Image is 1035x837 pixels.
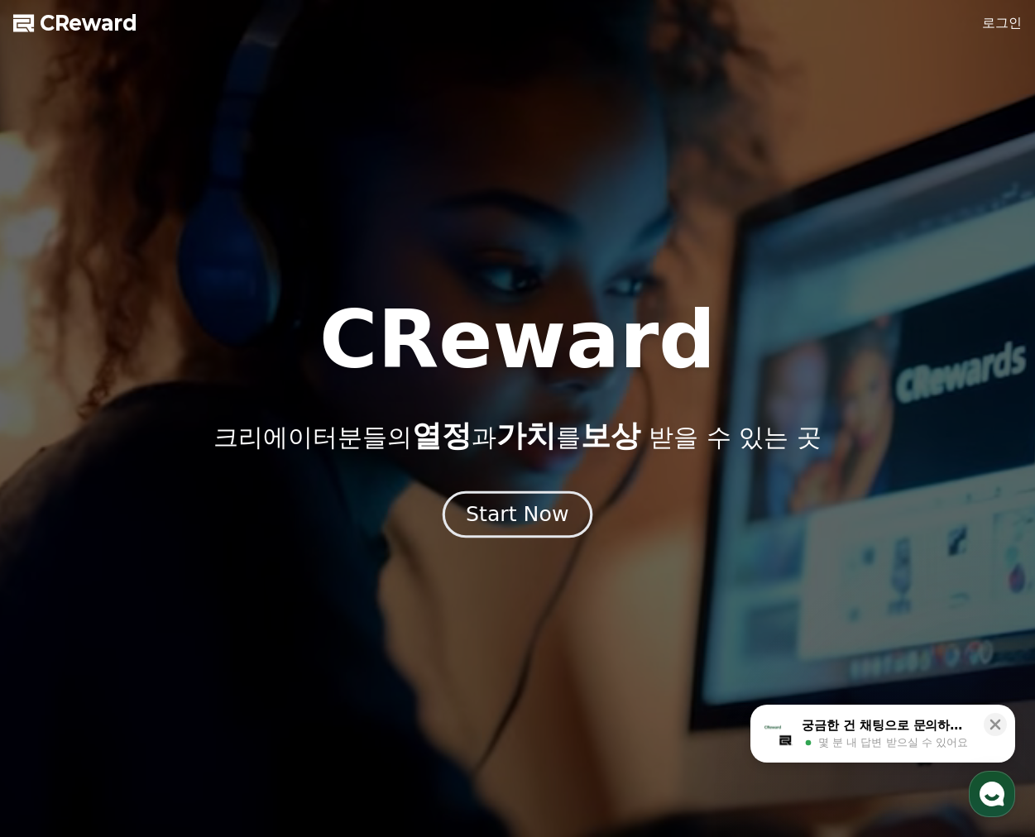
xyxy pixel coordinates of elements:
[446,509,589,524] a: Start Now
[109,524,213,566] a: 대화
[52,549,62,562] span: 홈
[5,524,109,566] a: 홈
[213,419,821,452] p: 크리에이터분들의 과 를 받을 수 있는 곳
[412,418,472,452] span: 열정
[443,491,592,538] button: Start Now
[151,550,171,563] span: 대화
[256,549,276,562] span: 설정
[581,418,640,452] span: 보상
[496,418,556,452] span: 가치
[319,300,716,380] h1: CReward
[40,10,137,36] span: CReward
[13,10,137,36] a: CReward
[982,13,1022,33] a: 로그인
[466,500,568,529] div: Start Now
[213,524,318,566] a: 설정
